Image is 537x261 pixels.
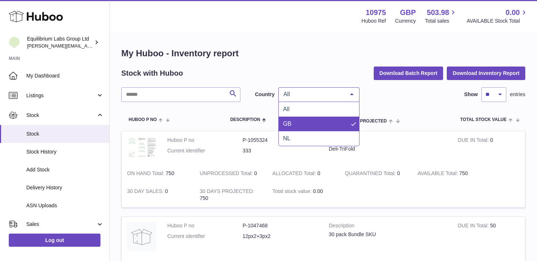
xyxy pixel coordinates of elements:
[26,166,104,173] span: Add Stock
[329,145,447,152] div: Deli-TriFold
[283,121,292,127] span: GB
[452,131,525,164] td: 0
[329,222,447,231] strong: Description
[127,222,156,251] img: product image
[466,18,528,24] span: AVAILABLE Stock Total
[200,188,254,196] strong: 30 DAYS PROJECTED
[167,147,243,154] dt: Current identifier
[313,188,323,194] span: 0.00
[400,8,416,18] strong: GBP
[230,117,260,122] span: Description
[341,119,387,124] span: 30 DAYS PROJECTED
[129,117,157,122] span: Huboo P no
[26,202,104,209] span: ASN Uploads
[412,164,485,182] td: 750
[267,164,339,182] td: 0
[506,8,520,18] span: 0.00
[26,130,104,137] span: Stock
[243,147,318,154] dd: 333
[26,184,104,191] span: Delivery History
[167,222,243,229] dt: Huboo P no
[510,91,525,98] span: entries
[243,222,318,229] dd: P-1047468
[9,37,20,48] img: h.woodrow@theliverclinic.com
[26,112,96,119] span: Stock
[194,164,267,182] td: 0
[366,8,386,18] strong: 10975
[452,217,525,259] td: 50
[425,18,457,24] span: Total sales
[418,170,459,178] strong: AVAILABLE Total
[122,182,194,207] td: 0
[425,8,457,24] a: 503.98 Total sales
[447,67,525,80] button: Download Inventory Report
[26,92,96,99] span: Listings
[26,72,104,79] span: My Dashboard
[167,137,243,144] dt: Huboo P no
[255,91,275,98] label: Country
[458,223,490,230] strong: DUE IN Total
[466,8,528,24] a: 0.00 AVAILABLE Stock Total
[243,233,318,240] dd: 12px2+3px2
[194,182,267,207] td: 750
[200,170,254,178] strong: UNPROCESSED Total
[127,170,166,178] strong: ON HAND Total
[127,188,165,196] strong: 30 DAY SALES
[395,18,416,24] div: Currency
[26,221,96,228] span: Sales
[121,48,525,59] h1: My Huboo - Inventory report
[397,170,400,176] span: 0
[283,135,290,141] span: NL
[362,18,386,24] div: Huboo Ref
[458,137,490,145] strong: DUE IN Total
[122,164,194,182] td: 750
[329,137,447,145] strong: Description
[464,91,478,98] label: Show
[167,233,243,240] dt: Current identifier
[272,188,313,196] strong: Total stock value
[282,91,344,98] span: All
[127,137,156,158] img: product image
[27,43,146,49] span: [PERSON_NAME][EMAIL_ADDRESS][DOMAIN_NAME]
[460,117,507,122] span: Total stock value
[27,35,93,49] div: Equilibrium Labs Group Ltd
[329,231,447,238] div: 30 pack Bundle SKU
[427,8,449,18] span: 503.98
[283,106,290,112] span: All
[121,68,183,78] h2: Stock with Huboo
[345,170,397,178] strong: QUARANTINED Total
[272,170,317,178] strong: ALLOCATED Total
[26,148,104,155] span: Stock History
[243,137,318,144] dd: P-1055324
[9,234,100,247] a: Log out
[374,67,443,80] button: Download Batch Report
